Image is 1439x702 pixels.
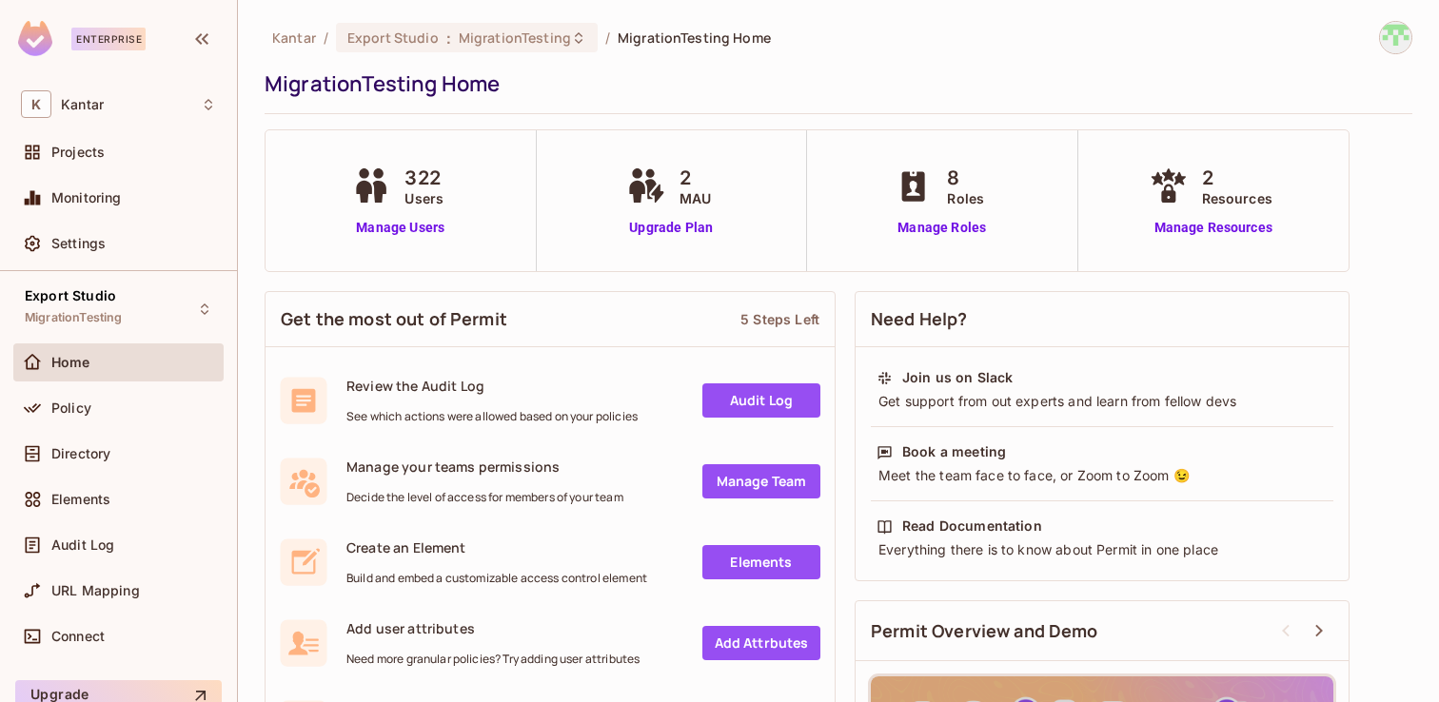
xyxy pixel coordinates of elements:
span: Settings [51,236,106,251]
span: Export Studio [25,288,116,303]
li: / [324,29,328,47]
a: Manage Resources [1145,218,1282,238]
span: Review the Audit Log [346,377,638,395]
div: Get support from out experts and learn from fellow devs [877,392,1328,411]
a: Elements [702,545,820,579]
div: Join us on Slack [902,368,1013,387]
a: Upgrade Plan [622,218,720,238]
a: Manage Roles [890,218,994,238]
span: Get the most out of Permit [281,307,507,331]
span: Policy [51,400,91,416]
a: Manage Team [702,464,820,498]
img: Devesh.Kumar@Kantar.com [1380,22,1411,53]
img: SReyMgAAAABJRU5ErkJggg== [18,21,52,56]
span: Add user attributes [346,619,640,637]
span: Projects [51,145,105,160]
div: Read Documentation [902,517,1042,536]
div: 5 Steps Left [740,310,819,328]
span: the active workspace [272,29,316,47]
a: Add Attrbutes [702,626,820,660]
span: Need more granular policies? Try adding user attributes [346,652,640,667]
span: URL Mapping [51,583,140,598]
span: Permit Overview and Demo [871,619,1098,643]
span: Users [404,188,444,208]
span: 322 [404,164,444,192]
div: Meet the team face to face, or Zoom to Zoom 😉 [877,466,1328,485]
div: Everything there is to know about Permit in one place [877,540,1328,559]
a: Audit Log [702,383,820,418]
span: MigrationTesting [25,310,122,325]
div: MigrationTesting Home [265,69,1403,98]
span: MigrationTesting Home [618,29,771,47]
span: Decide the level of access for members of your team [346,490,623,505]
span: Directory [51,446,110,461]
span: 2 [680,164,711,192]
span: Monitoring [51,190,122,205]
span: MAU [680,188,711,208]
span: Audit Log [51,537,114,553]
span: Export Studio [347,29,439,47]
li: / [605,29,610,47]
span: Resources [1202,188,1272,208]
span: MigrationTesting [459,29,571,47]
span: Connect [51,629,105,644]
span: Build and embed a customizable access control element [346,571,647,586]
span: Need Help? [871,307,968,331]
div: Book a meeting [902,442,1006,461]
span: K [21,90,51,118]
span: Manage your teams permissions [346,458,623,476]
span: 2 [1202,164,1272,192]
div: Enterprise [71,28,146,50]
span: Create an Element [346,538,647,556]
span: Roles [947,188,984,208]
span: Workspace: Kantar [61,97,104,112]
a: Manage Users [347,218,453,238]
span: 8 [947,164,984,192]
span: Home [51,355,90,370]
span: Elements [51,492,110,507]
span: See which actions were allowed based on your policies [346,409,638,424]
span: : [445,30,452,46]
